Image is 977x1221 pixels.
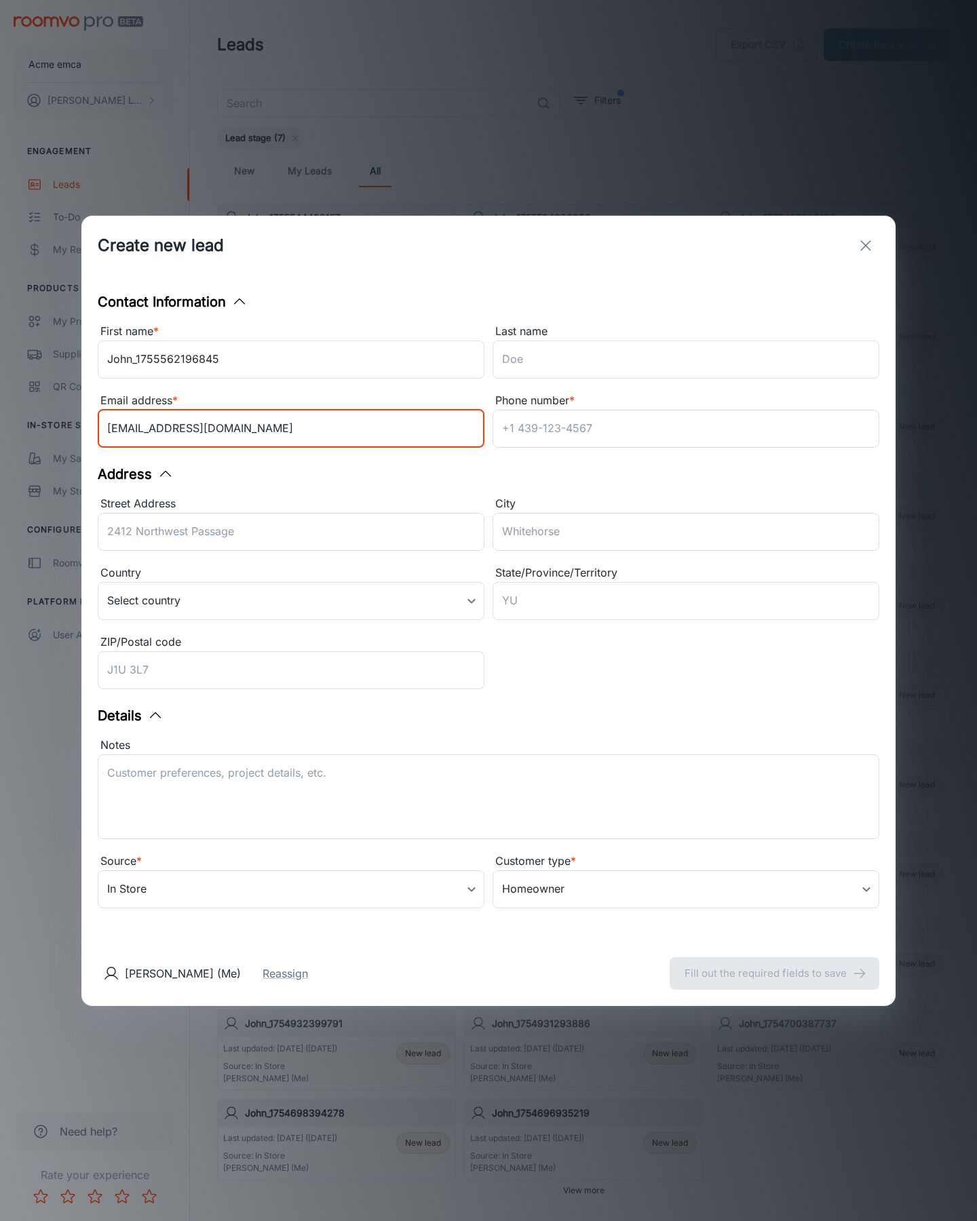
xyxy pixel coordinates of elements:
[98,853,484,870] div: Source
[493,513,879,551] input: Whitehorse
[493,853,879,870] div: Customer type
[98,582,484,620] div: Select country
[98,564,484,582] div: Country
[493,341,879,379] input: Doe
[493,410,879,448] input: +1 439-123-4567
[125,965,241,982] p: [PERSON_NAME] (Me)
[493,495,879,513] div: City
[98,341,484,379] input: John
[98,323,484,341] div: First name
[493,323,879,341] div: Last name
[98,634,484,651] div: ZIP/Postal code
[263,965,308,982] button: Reassign
[493,870,879,908] div: Homeowner
[98,292,248,312] button: Contact Information
[98,233,224,258] h1: Create new lead
[98,651,484,689] input: J1U 3L7
[493,564,879,582] div: State/Province/Territory
[493,582,879,620] input: YU
[98,392,484,410] div: Email address
[98,464,174,484] button: Address
[98,410,484,448] input: myname@example.com
[493,392,879,410] div: Phone number
[98,870,484,908] div: In Store
[98,513,484,551] input: 2412 Northwest Passage
[98,495,484,513] div: Street Address
[98,705,164,726] button: Details
[98,737,879,754] div: Notes
[852,232,879,259] button: exit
